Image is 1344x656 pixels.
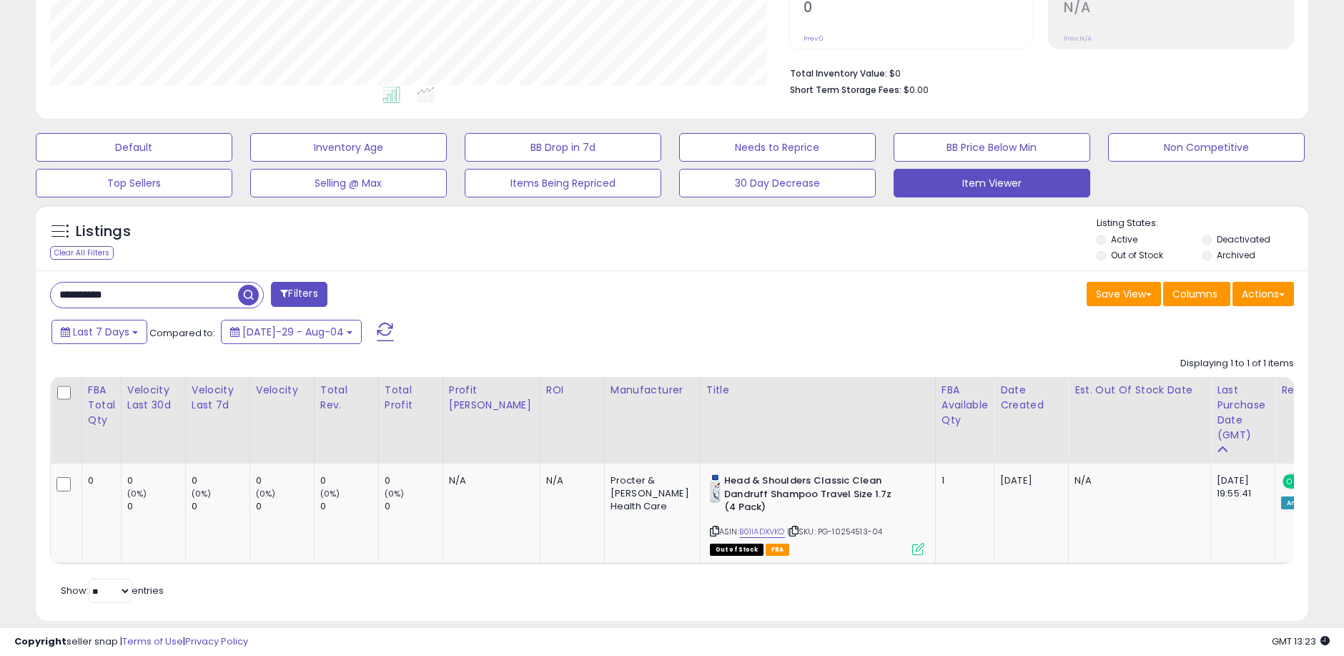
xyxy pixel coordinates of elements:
[385,474,443,487] div: 0
[710,474,924,554] div: ASIN:
[710,544,764,556] span: All listings that are currently out of stock and unavailable for purchase on Amazon
[127,383,179,413] div: Velocity Last 30d
[320,474,378,487] div: 0
[256,474,314,487] div: 0
[271,282,327,307] button: Filters
[122,635,183,648] a: Terms of Use
[611,383,694,398] div: Manufacturer
[791,64,1284,81] li: $0
[1281,383,1336,398] div: Repricing
[546,383,598,398] div: ROI
[1111,249,1163,261] label: Out of Stock
[1074,383,1205,398] div: Est. Out Of Stock Date
[127,500,185,513] div: 0
[36,133,232,162] button: Default
[1217,249,1255,261] label: Archived
[1087,282,1161,306] button: Save View
[804,34,824,43] small: Prev: 0
[192,488,212,499] small: (0%)
[766,544,790,556] span: FBA
[739,526,785,538] a: B01IADXVKO
[36,169,232,197] button: Top Sellers
[88,474,110,487] div: 0
[706,383,929,398] div: Title
[1217,474,1264,500] div: [DATE] 19:55:41
[127,474,185,487] div: 0
[51,320,147,344] button: Last 7 Days
[787,526,883,537] span: | SKU: PG-10254513-04
[250,169,447,197] button: Selling @ Max
[449,383,534,413] div: Profit [PERSON_NAME]
[242,325,344,339] span: [DATE]-29 - Aug-04
[127,488,147,499] small: (0%)
[192,474,249,487] div: 0
[1000,383,1062,413] div: Date Created
[1000,474,1057,487] div: [DATE]
[14,635,66,648] strong: Copyright
[385,488,405,499] small: (0%)
[61,584,164,597] span: Show: entries
[942,383,988,428] div: FBA Available Qty
[1111,233,1137,245] label: Active
[250,133,447,162] button: Inventory Age
[256,500,314,513] div: 0
[320,383,372,413] div: Total Rev.
[76,222,131,242] h5: Listings
[679,169,876,197] button: 30 Day Decrease
[1217,233,1270,245] label: Deactivated
[385,500,443,513] div: 0
[185,635,248,648] a: Privacy Policy
[1064,34,1092,43] small: Prev: N/A
[904,83,929,97] span: $0.00
[894,133,1090,162] button: BB Price Below Min
[50,246,114,260] div: Clear All Filters
[88,383,115,428] div: FBA Total Qty
[1232,282,1294,306] button: Actions
[192,500,249,513] div: 0
[724,474,898,518] b: Head & Shoulders Classic Clean Dandruff Shampoo Travel Size 1.7z (4 Pack)
[1163,282,1230,306] button: Columns
[1281,496,1331,509] div: Amazon AI
[256,488,276,499] small: (0%)
[679,133,876,162] button: Needs to Reprice
[14,635,248,649] div: seller snap | |
[256,383,308,398] div: Velocity
[1180,357,1294,371] div: Displaying 1 to 1 of 1 items
[1172,287,1217,301] span: Columns
[1074,474,1200,487] p: N/A
[546,474,593,487] div: N/A
[791,84,902,96] b: Short Term Storage Fees:
[942,474,983,487] div: 1
[385,383,437,413] div: Total Profit
[1108,133,1305,162] button: Non Competitive
[1097,217,1308,230] p: Listing States:
[894,169,1090,197] button: Item Viewer
[320,488,340,499] small: (0%)
[320,500,378,513] div: 0
[449,474,529,487] div: N/A
[710,474,721,503] img: 41KXFGldLZL._SL40_.jpg
[1217,383,1269,443] div: Last Purchase Date (GMT)
[192,383,244,413] div: Velocity Last 7d
[465,169,661,197] button: Items Being Repriced
[791,67,888,79] b: Total Inventory Value:
[1272,635,1330,648] span: 2025-08-12 13:23 GMT
[73,325,129,339] span: Last 7 Days
[221,320,362,344] button: [DATE]-29 - Aug-04
[1284,476,1302,488] span: ON
[149,326,215,340] span: Compared to:
[465,133,661,162] button: BB Drop in 7d
[611,474,689,514] div: Procter & [PERSON_NAME] Health Care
